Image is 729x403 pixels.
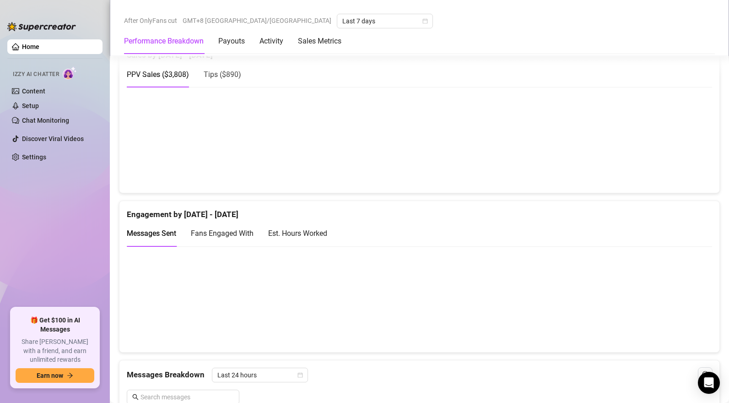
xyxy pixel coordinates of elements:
span: Last 7 days [342,14,427,28]
span: Share [PERSON_NAME] with a friend, and earn unlimited rewards [16,338,94,365]
a: Content [22,87,45,95]
span: Izzy AI Chatter [13,70,59,79]
span: Earn now [37,372,63,379]
span: Tips ( $890 ) [204,70,241,79]
span: GMT+8 [GEOGRAPHIC_DATA]/[GEOGRAPHIC_DATA] [183,14,331,27]
span: Fans Engaged With [191,229,254,238]
span: search [132,394,139,400]
span: calendar [297,372,303,378]
div: Payouts [218,36,245,47]
div: Activity [259,36,283,47]
div: Open Intercom Messenger [698,372,720,394]
div: Performance Breakdown [124,36,204,47]
div: Sales Metrics [298,36,341,47]
a: Home [22,43,39,50]
span: PPV Sales ( $3,808 ) [127,70,189,79]
div: Engagement by [DATE] - [DATE] [127,201,712,221]
a: Chat Monitoring [22,117,69,124]
a: Discover Viral Videos [22,135,84,142]
span: arrow-right [67,372,73,379]
a: Settings [22,153,46,161]
img: AI Chatter [63,66,77,80]
span: After OnlyFans cut [124,14,177,27]
span: reload [702,371,708,377]
input: Search messages [140,392,234,402]
span: calendar [422,18,428,24]
button: Earn nowarrow-right [16,368,94,383]
div: Est. Hours Worked [268,228,327,239]
span: Messages Sent [127,229,176,238]
span: Last 24 hours [217,368,302,382]
span: 🎁 Get $100 in AI Messages [16,316,94,334]
div: Messages Breakdown [127,368,712,382]
a: Setup [22,102,39,109]
img: logo-BBDzfeDw.svg [7,22,76,31]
